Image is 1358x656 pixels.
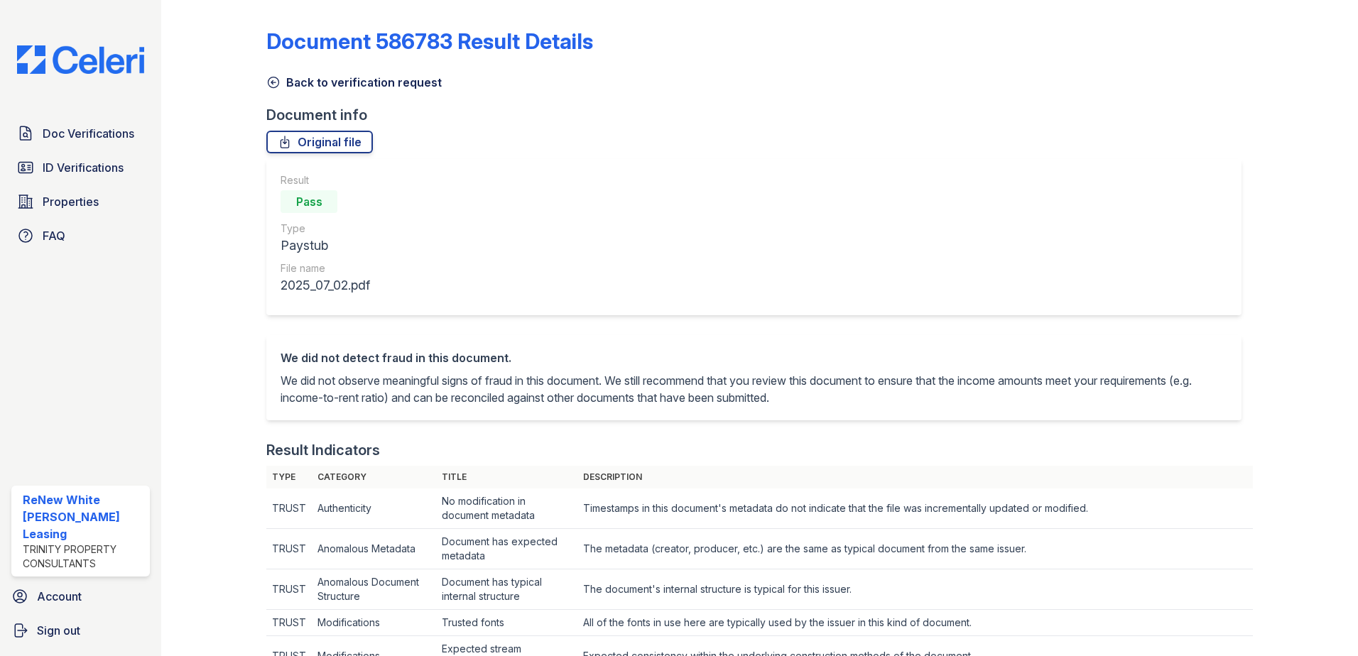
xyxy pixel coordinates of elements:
a: Sign out [6,616,156,645]
div: 2025_07_02.pdf [281,275,370,295]
th: Category [312,466,435,488]
th: Description [577,466,1253,488]
span: ID Verifications [43,159,124,176]
a: Doc Verifications [11,119,150,148]
td: TRUST [266,488,312,529]
div: Paystub [281,236,370,256]
div: Result [281,173,370,187]
span: Doc Verifications [43,125,134,142]
td: The metadata (creator, producer, etc.) are the same as typical document from the same issuer. [577,529,1253,569]
div: Type [281,222,370,236]
div: We did not detect fraud in this document. [281,349,1227,366]
th: Type [266,466,312,488]
a: Original file [266,131,373,153]
td: Document has typical internal structure [436,569,578,610]
a: Document 586783 Result Details [266,28,593,54]
td: TRUST [266,529,312,569]
span: Sign out [37,622,80,639]
td: TRUST [266,610,312,636]
a: ID Verifications [11,153,150,182]
span: Properties [43,193,99,210]
td: Anomalous Metadata [312,529,435,569]
td: Authenticity [312,488,435,529]
td: Timestamps in this document's metadata do not indicate that the file was incrementally updated or... [577,488,1253,529]
td: TRUST [266,569,312,610]
div: File name [281,261,370,275]
a: Account [6,582,156,611]
a: Back to verification request [266,74,442,91]
a: FAQ [11,222,150,250]
span: FAQ [43,227,65,244]
td: The document's internal structure is typical for this issuer. [577,569,1253,610]
div: Result Indicators [266,440,380,460]
span: Account [37,588,82,605]
td: No modification in document metadata [436,488,578,529]
div: Document info [266,105,1253,125]
div: ReNew White [PERSON_NAME] Leasing [23,491,144,542]
td: Anomalous Document Structure [312,569,435,610]
td: Trusted fonts [436,610,578,636]
a: Properties [11,187,150,216]
img: CE_Logo_Blue-a8612792a0a2168367f1c8372b55b34899dd931a85d93a1a3d3e32e68fde9ad4.png [6,45,156,74]
div: Trinity Property Consultants [23,542,144,571]
td: Modifications [312,610,435,636]
div: Pass [281,190,337,213]
th: Title [436,466,578,488]
td: All of the fonts in use here are typically used by the issuer in this kind of document. [577,610,1253,636]
p: We did not observe meaningful signs of fraud in this document. We still recommend that you review... [281,372,1227,406]
td: Document has expected metadata [436,529,578,569]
